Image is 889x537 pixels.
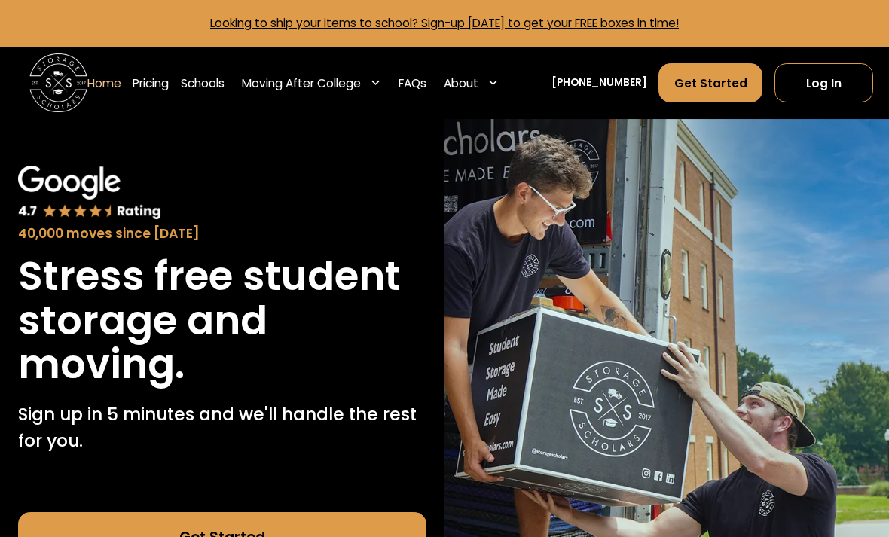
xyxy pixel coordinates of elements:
[87,63,121,103] a: Home
[551,75,647,90] a: [PHONE_NUMBER]
[18,255,426,386] h1: Stress free student storage and moving.
[133,63,169,103] a: Pricing
[181,63,225,103] a: Schools
[444,75,478,92] div: About
[242,75,361,92] div: Moving After College
[18,401,426,454] p: Sign up in 5 minutes and we'll handle the rest for you.
[774,63,873,102] a: Log In
[29,53,87,111] a: home
[18,224,426,243] div: 40,000 moves since [DATE]
[438,63,505,103] div: About
[18,166,160,220] img: Google 4.7 star rating
[210,15,679,31] a: Looking to ship your items to school? Sign-up [DATE] to get your FREE boxes in time!
[399,63,426,103] a: FAQs
[658,63,762,102] a: Get Started
[29,53,87,111] img: Storage Scholars main logo
[236,63,386,103] div: Moving After College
